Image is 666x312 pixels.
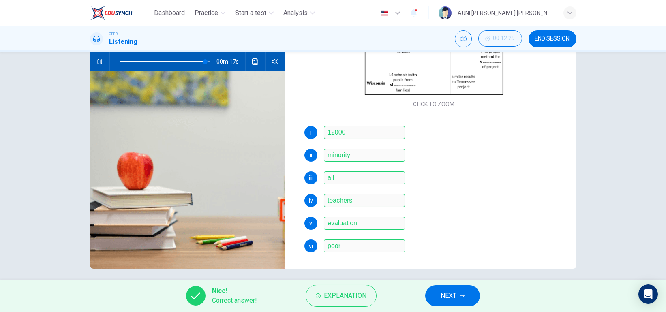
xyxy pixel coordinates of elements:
span: Dashboard [154,8,185,18]
span: 00:12:29 [493,35,515,42]
img: en [379,10,390,16]
span: Analysis [283,8,308,18]
button: Analysis [280,6,318,20]
button: Dashboard [151,6,188,20]
span: ii [310,152,312,158]
span: END SESSION [535,36,570,42]
span: Correct answer! [212,296,257,306]
button: END SESSION [529,30,576,47]
div: Hide [478,30,522,47]
button: Practice [191,6,229,20]
button: Explanation [306,285,377,307]
button: NEXT [425,285,480,306]
a: EduSynch logo [90,5,151,21]
span: iii [309,175,313,181]
h1: Listening [109,37,138,47]
span: i [311,130,312,135]
button: Start a test [232,6,277,20]
span: Practice [195,8,218,18]
span: CEFR [109,31,118,37]
span: vi [309,243,313,249]
button: 00:12:29 [478,30,522,47]
img: EduSynch logo [90,5,133,21]
span: NEXT [441,290,456,301]
span: 00m 17s [216,52,245,71]
div: AUNI [PERSON_NAME] [PERSON_NAME] [458,8,554,18]
span: Start a test [235,8,266,18]
img: Profile picture [439,6,452,19]
span: Nice! [212,286,257,296]
div: Open Intercom Messenger [638,284,658,304]
span: v [310,220,313,226]
div: Mute [455,30,472,47]
img: Effects of Reducing Class Sizes [90,71,285,269]
span: Explanation [324,290,366,301]
button: Click to see the audio transcription [249,52,262,71]
span: iv [309,198,313,203]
